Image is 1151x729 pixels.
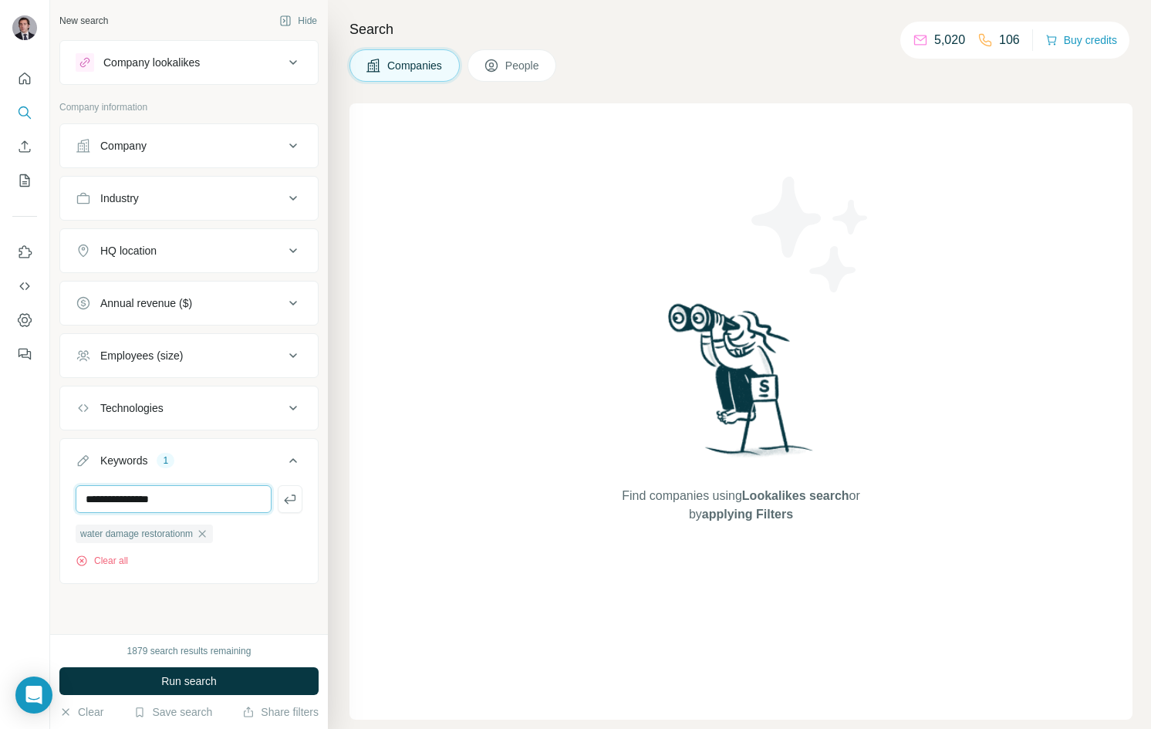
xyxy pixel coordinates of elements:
span: People [505,58,541,73]
img: Avatar [12,15,37,40]
button: Company [60,127,318,164]
span: Companies [387,58,444,73]
span: water damage restorationm [80,527,193,541]
div: Open Intercom Messenger [15,677,52,714]
div: Company [100,138,147,154]
p: 106 [999,31,1020,49]
p: 5,020 [934,31,965,49]
button: Use Surfe API [12,272,37,300]
button: Quick start [12,65,37,93]
div: Keywords [100,453,147,468]
h4: Search [349,19,1132,40]
button: Technologies [60,390,318,427]
button: Company lookalikes [60,44,318,81]
button: Annual revenue ($) [60,285,318,322]
button: Use Surfe on LinkedIn [12,238,37,266]
img: Surfe Illustration - Woman searching with binoculars [661,299,822,471]
span: Find companies using or by [617,487,864,524]
button: Enrich CSV [12,133,37,160]
div: Employees (size) [100,348,183,363]
div: Industry [100,191,139,206]
button: Keywords1 [60,442,318,485]
button: Share filters [242,704,319,720]
div: 1879 search results remaining [127,644,251,658]
button: Buy credits [1045,29,1117,51]
button: Clear [59,704,103,720]
span: Run search [161,673,217,689]
p: Company information [59,100,319,114]
div: 1 [157,454,174,467]
button: Run search [59,667,319,695]
button: Dashboard [12,306,37,334]
img: Surfe Illustration - Stars [741,165,880,304]
button: Hide [268,9,328,32]
button: Search [12,99,37,127]
span: applying Filters [702,508,793,521]
div: Company lookalikes [103,55,200,70]
button: Industry [60,180,318,217]
button: Clear all [76,554,128,568]
button: Feedback [12,340,37,368]
button: Employees (size) [60,337,318,374]
span: Lookalikes search [742,489,849,502]
div: New search [59,14,108,28]
button: HQ location [60,232,318,269]
div: Annual revenue ($) [100,295,192,311]
button: Save search [133,704,212,720]
button: My lists [12,167,37,194]
div: HQ location [100,243,157,258]
div: Technologies [100,400,164,416]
